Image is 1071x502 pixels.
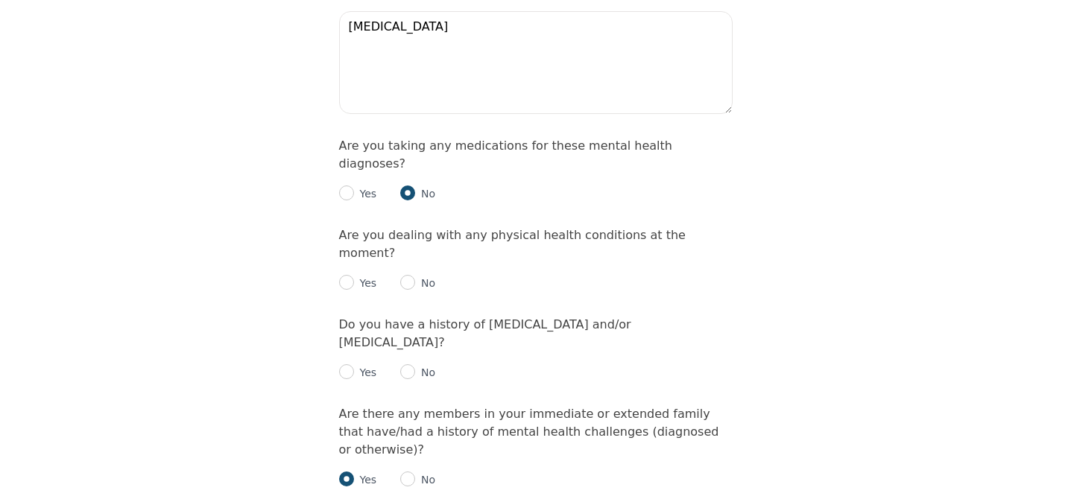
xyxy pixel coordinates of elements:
[354,472,377,487] p: Yes
[354,365,377,380] p: Yes
[415,472,435,487] p: No
[415,365,435,380] p: No
[339,407,719,457] label: Are there any members in your immediate or extended family that have/had a history of mental heal...
[339,11,733,114] textarea: [MEDICAL_DATA]
[354,186,377,201] p: Yes
[415,186,435,201] p: No
[415,276,435,290] p: No
[339,228,686,260] label: Are you dealing with any physical health conditions at the moment?
[339,139,672,171] label: Are you taking any medications for these mental health diagnoses?
[339,317,631,349] label: Do you have a history of [MEDICAL_DATA] and/or [MEDICAL_DATA]?
[354,276,377,290] p: Yes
